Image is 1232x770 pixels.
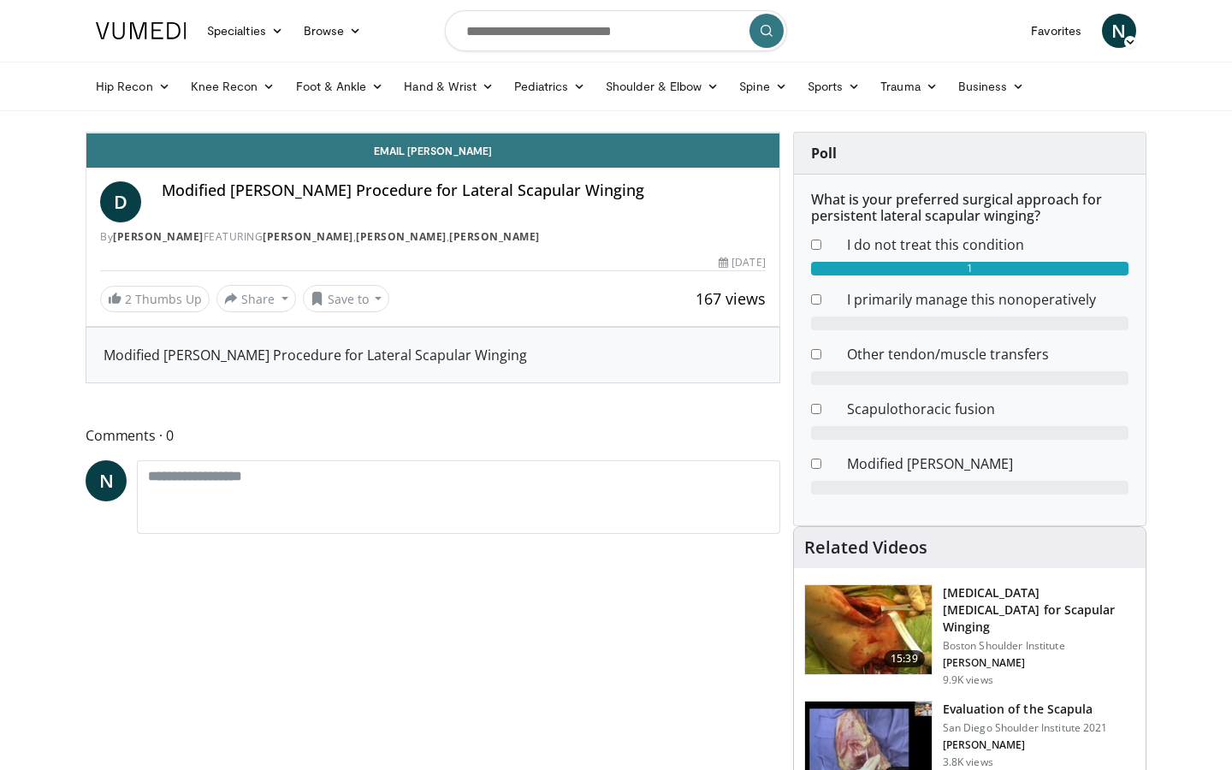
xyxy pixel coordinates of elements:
a: Trauma [870,69,948,104]
p: San Diego Shoulder Institute 2021 [943,721,1108,735]
h3: [MEDICAL_DATA] [MEDICAL_DATA] for Scapular Winging [943,584,1135,636]
dd: I do not treat this condition [834,234,1141,255]
div: [DATE] [719,255,765,270]
a: Specialties [197,14,293,48]
p: 3.8K views [943,755,993,769]
a: D [100,181,141,222]
p: Boston Shoulder Institute [943,639,1135,653]
h6: What is your preferred surgical approach for persistent lateral scapular winging? [811,192,1128,224]
a: Shoulder & Elbow [595,69,729,104]
a: Hand & Wrist [394,69,504,104]
dd: Scapulothoracic fusion [834,399,1141,419]
a: Sports [797,69,871,104]
a: Foot & Ankle [286,69,394,104]
a: Knee Recon [181,69,286,104]
a: Pediatrics [504,69,595,104]
p: [PERSON_NAME] [943,656,1135,670]
a: Business [948,69,1035,104]
img: 10487_3.png.150x105_q85_crop-smart_upscale.jpg [805,585,932,674]
a: [PERSON_NAME] [113,229,204,244]
a: N [86,460,127,501]
img: VuMedi Logo [96,22,187,39]
p: [PERSON_NAME] [943,738,1108,752]
h3: Evaluation of the Scapula [943,701,1108,718]
dd: Other tendon/muscle transfers [834,344,1141,364]
a: Hip Recon [86,69,181,104]
p: 9.9K views [943,673,993,687]
a: Browse [293,14,372,48]
div: By FEATURING , , [100,229,766,245]
span: 167 views [696,288,766,309]
a: N [1102,14,1136,48]
div: Modified [PERSON_NAME] Procedure for Lateral Scapular Winging [104,345,762,365]
span: 2 [125,291,132,307]
button: Save to [303,285,390,312]
span: 15:39 [884,650,925,667]
div: 1 [811,262,1128,275]
h4: Related Videos [804,537,927,558]
a: 15:39 [MEDICAL_DATA] [MEDICAL_DATA] for Scapular Winging Boston Shoulder Institute [PERSON_NAME] ... [804,584,1135,687]
dd: Modified [PERSON_NAME] [834,453,1141,474]
a: [PERSON_NAME] [356,229,447,244]
span: Comments 0 [86,424,780,447]
button: Share [216,285,296,312]
dd: I primarily manage this nonoperatively [834,289,1141,310]
a: Favorites [1021,14,1092,48]
a: Email [PERSON_NAME] [86,133,779,168]
a: Spine [729,69,797,104]
a: [PERSON_NAME] [449,229,540,244]
a: [PERSON_NAME] [263,229,353,244]
input: Search topics, interventions [445,10,787,51]
strong: Poll [811,144,837,163]
h4: Modified [PERSON_NAME] Procedure for Lateral Scapular Winging [162,181,766,200]
a: 2 Thumbs Up [100,286,210,312]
